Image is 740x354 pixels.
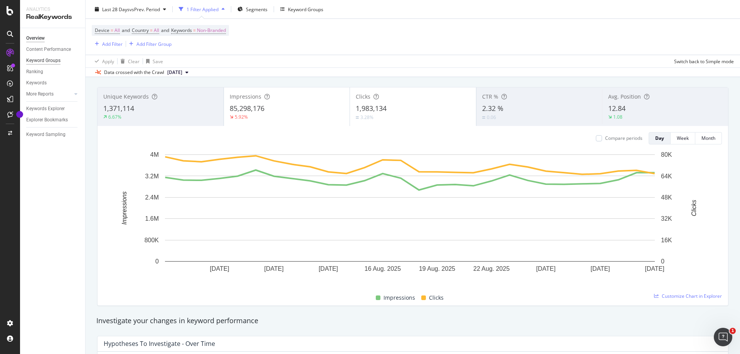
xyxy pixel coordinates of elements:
[356,104,387,113] span: 1,983,134
[655,135,664,141] div: Day
[164,68,192,77] button: [DATE]
[536,265,555,272] text: [DATE]
[730,328,736,334] span: 1
[26,57,80,65] a: Keyword Groups
[487,114,496,121] div: 0.06
[26,34,45,42] div: Overview
[419,265,455,272] text: 19 Aug. 2025
[365,265,401,272] text: 16 Aug. 2025
[691,200,697,216] text: Clicks
[92,55,114,67] button: Apply
[26,13,79,22] div: RealKeywords
[193,27,196,34] span: =
[95,27,109,34] span: Device
[695,132,722,144] button: Month
[136,40,172,47] div: Add Filter Group
[645,265,664,272] text: [DATE]
[26,116,80,124] a: Explorer Bookmarks
[482,116,485,119] img: Equal
[654,293,722,299] a: Customize Chart in Explorer
[26,116,68,124] div: Explorer Bookmarks
[92,3,169,15] button: Last 28 DaysvsPrev. Period
[26,90,72,98] a: More Reports
[649,132,671,144] button: Day
[154,25,159,36] span: All
[26,34,80,42] a: Overview
[264,265,284,272] text: [DATE]
[118,55,140,67] button: Clear
[473,265,510,272] text: 22 Aug. 2025
[608,93,641,100] span: Avg. Position
[126,39,172,49] button: Add Filter Group
[671,132,695,144] button: Week
[104,69,164,76] div: Data crossed with the Crawl
[150,151,159,158] text: 4M
[102,40,123,47] div: Add Filter
[103,93,149,100] span: Unique Keywords
[671,55,734,67] button: Switch back to Simple mode
[26,131,66,139] div: Keyword Sampling
[197,25,226,36] span: Non-Branded
[661,194,672,201] text: 48K
[102,6,129,12] span: Last 28 Days
[677,135,689,141] div: Week
[383,293,415,302] span: Impressions
[356,93,370,100] span: Clicks
[661,215,672,222] text: 32K
[102,58,114,64] div: Apply
[128,58,140,64] div: Clear
[161,27,169,34] span: and
[145,215,159,222] text: 1.6M
[288,6,323,12] div: Keyword Groups
[143,55,163,67] button: Save
[96,316,729,326] div: Investigate your changes in keyword performance
[674,58,734,64] div: Switch back to Simple mode
[356,116,359,119] img: Equal
[26,131,80,139] a: Keyword Sampling
[108,114,121,120] div: 6.67%
[661,237,672,243] text: 16K
[661,173,672,179] text: 64K
[26,90,54,98] div: More Reports
[26,79,47,87] div: Keywords
[714,328,732,346] iframe: Intercom live chat
[661,258,664,265] text: 0
[16,111,23,118] div: Tooltip anchor
[605,135,642,141] div: Compare periods
[103,104,134,113] span: 1,371,114
[111,27,113,34] span: =
[145,194,159,201] text: 2.4M
[26,45,71,54] div: Content Performance
[153,58,163,64] div: Save
[92,39,123,49] button: Add Filter
[26,79,80,87] a: Keywords
[132,27,149,34] span: Country
[360,114,373,121] div: 3.28%
[613,114,622,120] div: 1.08
[145,173,159,179] text: 3.2M
[230,93,261,100] span: Impressions
[277,3,326,15] button: Keyword Groups
[26,45,80,54] a: Content Performance
[167,69,182,76] span: 2025 Aug. 24th
[246,6,267,12] span: Segments
[104,340,215,347] div: Hypotheses to Investigate - Over Time
[145,237,159,243] text: 800K
[26,105,80,113] a: Keywords Explorer
[187,6,219,12] div: 1 Filter Applied
[26,57,61,65] div: Keyword Groups
[701,135,715,141] div: Month
[121,191,128,225] text: Impressions
[661,151,672,158] text: 80K
[590,265,610,272] text: [DATE]
[26,105,65,113] div: Keywords Explorer
[150,27,153,34] span: =
[429,293,444,302] span: Clicks
[230,104,264,113] span: 85,298,176
[319,265,338,272] text: [DATE]
[26,6,79,13] div: Analytics
[129,6,160,12] span: vs Prev. Period
[482,93,498,100] span: CTR %
[104,151,716,284] svg: A chart.
[114,25,120,36] span: All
